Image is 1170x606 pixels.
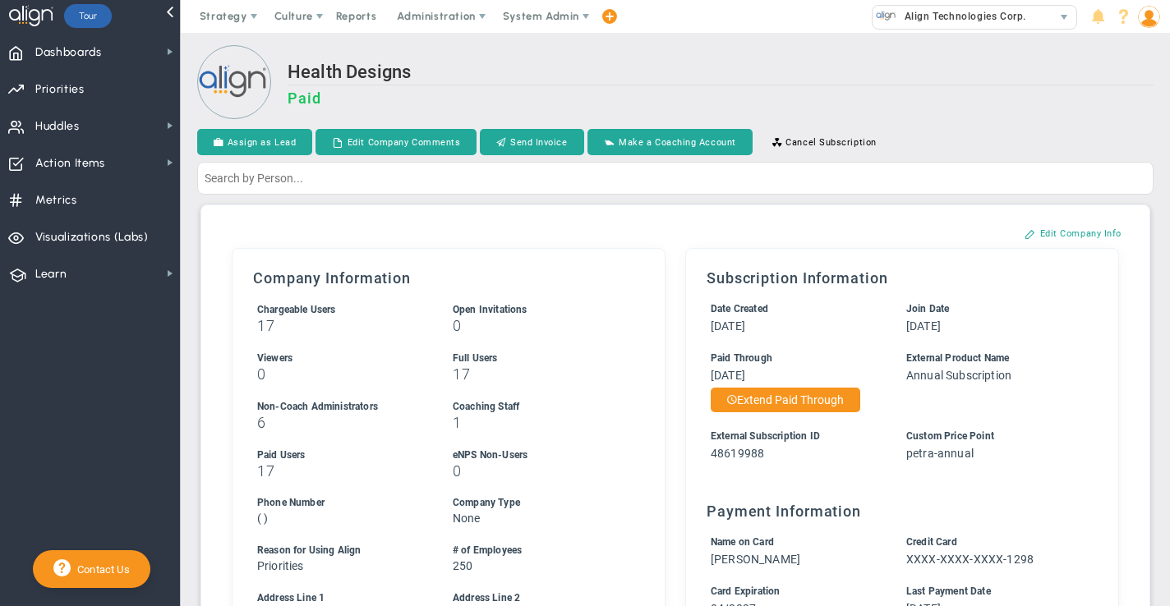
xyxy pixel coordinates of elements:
[257,495,422,511] div: Phone Number
[711,447,764,460] span: 48619988
[316,129,477,155] button: Edit Company Comments
[264,512,268,525] span: )
[71,563,130,576] span: Contact Us
[274,10,313,22] span: Culture
[35,257,67,292] span: Learn
[35,220,149,255] span: Visualizations (Labs)
[257,543,422,558] div: Reason for Using Align
[906,369,1011,382] span: Annual Subscription
[453,512,481,525] span: None
[257,512,261,525] span: (
[453,401,519,412] span: Coaching Staff
[906,351,1071,366] div: External Product Name
[587,129,753,155] button: Make a Coaching Account
[257,590,422,606] div: Address Line 1
[257,463,422,479] h3: 17
[1138,6,1160,28] img: 50249.Person.photo
[711,388,860,412] button: Extend Paid Through
[707,503,1098,520] h3: Payment Information
[257,415,422,430] h3: 6
[711,535,876,550] div: Name on Card
[453,559,472,572] span: 250
[35,72,85,107] span: Priorities
[1053,6,1076,29] span: select
[906,319,941,333] span: [DATE]
[35,183,77,218] span: Metrics
[453,352,498,364] span: Full Users
[711,319,745,333] span: [DATE]
[257,318,422,333] h3: 17
[896,6,1026,27] span: Align Technologies Corp.
[711,369,745,382] span: [DATE]
[197,129,312,155] button: Assign as Lead
[397,10,475,22] span: Administration
[253,269,644,287] h3: Company Information
[453,495,618,511] div: Company Type
[288,90,1154,107] h3: Paid
[257,304,336,315] span: Chargeable Users
[453,449,527,461] span: eNPS Non-Users
[257,352,292,364] span: Viewers
[35,146,105,181] span: Action Items
[257,302,336,315] label: Includes Users + Open Invitations, excludes Coaching Staff
[711,429,876,444] div: External Subscription ID
[707,269,1098,287] h3: Subscription Information
[1008,220,1138,246] button: Edit Company Info
[503,10,579,22] span: System Admin
[906,429,1071,444] div: Custom Price Point
[711,553,800,566] span: [PERSON_NAME]
[906,584,1071,599] div: Last Payment Date
[197,162,1154,195] input: Search by Person...
[711,351,876,366] div: Paid Through
[453,415,618,430] h3: 1
[756,129,893,155] button: Cancel Subscription
[711,584,876,599] div: Card Expiration
[453,463,618,479] h3: 0
[453,590,618,606] div: Address Line 2
[257,559,304,572] span: Priorities
[453,366,618,382] h3: 17
[257,449,306,461] span: Paid Users
[906,535,1071,550] div: Credit Card
[906,447,974,460] span: petra-annual
[197,45,271,119] img: Loading...
[35,35,102,70] span: Dashboards
[453,304,527,315] span: Open Invitations
[711,301,876,317] div: Date Created
[288,62,1154,85] h2: Health Designs
[453,543,618,558] div: # of Employees
[906,553,1034,566] span: XXXX-XXXX-XXXX-1298
[35,109,80,144] span: Huddles
[200,10,247,22] span: Strategy
[257,366,422,382] h3: 0
[453,318,618,333] h3: 0
[906,301,1071,317] div: Join Date
[480,129,583,155] button: Send Invoice
[257,401,378,412] span: Non-Coach Administrators
[876,6,896,26] img: 10991.Company.photo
